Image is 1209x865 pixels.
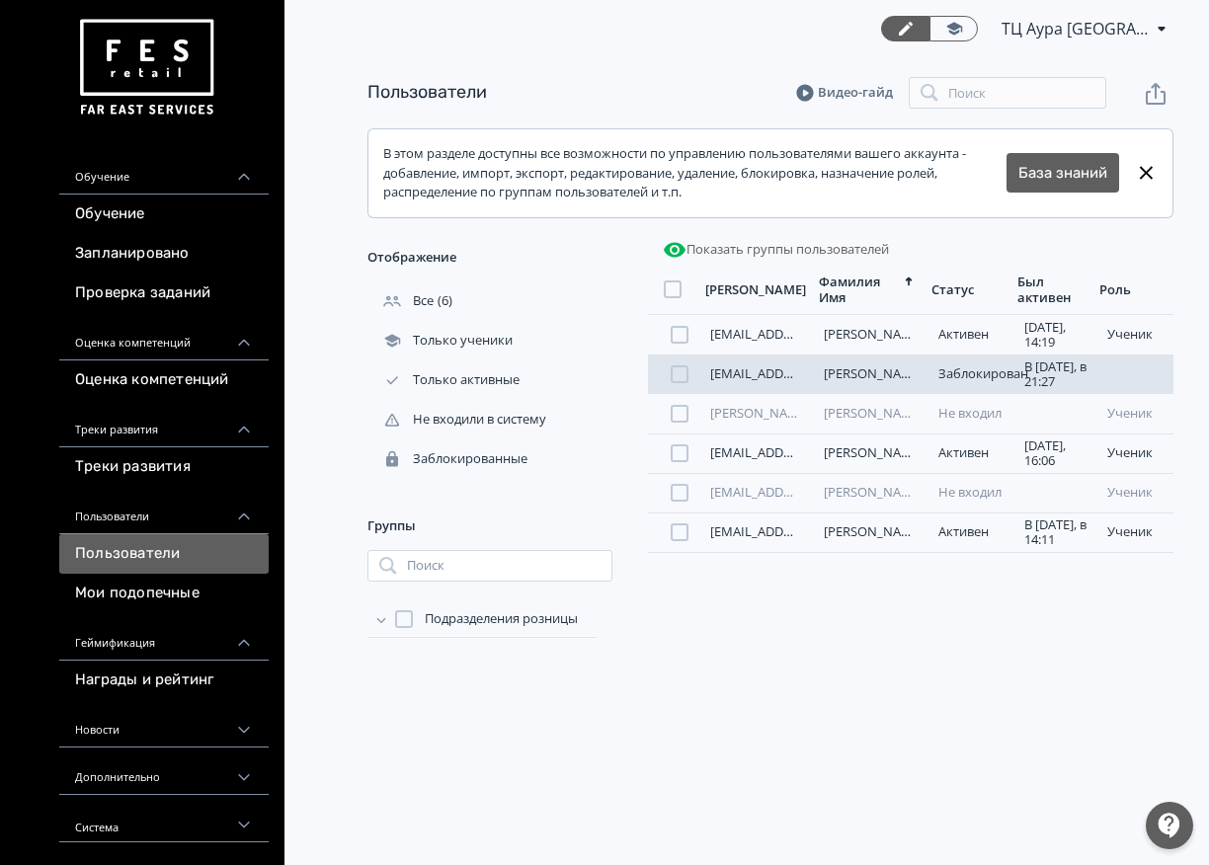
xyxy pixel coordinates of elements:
a: [PERSON_NAME] [824,483,924,501]
div: Геймификация [59,613,269,661]
div: ученик [1107,406,1166,422]
a: [EMAIL_ADDRESS][DOMAIN_NAME] [710,364,919,382]
div: Активен [938,327,1006,343]
div: Дополнительно [59,747,269,795]
div: Все [367,292,438,310]
span: Подразделения розницы [425,609,578,629]
div: Группы [367,503,612,550]
div: Отображение [367,234,612,281]
a: Видео-гайд [796,83,893,103]
div: Заблокирован [938,366,1006,382]
span: ТЦ Аура Ярославль CR 6512092 [1002,17,1150,40]
div: Треки развития [59,400,269,447]
div: Не входил [938,406,1006,422]
a: [EMAIL_ADDRESS][DOMAIN_NAME] [710,483,919,501]
div: Оценка компетенций [59,313,269,360]
div: В [DATE], в 14:11 [1024,517,1091,548]
button: Показать группы пользователей [659,234,893,266]
a: База знаний [1018,162,1107,185]
div: Пользователи [59,487,269,534]
button: База знаний [1007,153,1119,193]
a: Пользователи [367,81,487,103]
a: [PERSON_NAME] [824,443,924,461]
a: Пользователи [59,534,269,574]
div: ученик [1107,445,1166,461]
a: [PERSON_NAME] [824,364,924,382]
img: https://files.teachbase.ru/system/account/57463/logo/medium-936fc5084dd2c598f50a98b9cbe0469a.png [75,12,217,123]
div: Статус [931,281,974,298]
div: Только активные [367,371,524,389]
div: Заблокированные [367,450,531,468]
div: Система [59,795,269,842]
div: Не входили в систему [367,411,550,429]
a: [PERSON_NAME] [824,404,924,422]
a: Переключиться в режим ученика [929,16,978,41]
div: Только ученики [367,332,517,350]
div: Активен [938,445,1006,461]
div: [PERSON_NAME] [705,281,806,298]
div: ученик [1107,327,1166,343]
a: Запланировано [59,234,269,274]
div: Был активен [1017,274,1077,307]
div: (6) [367,281,612,321]
div: В [DATE], в 21:27 [1024,359,1091,390]
a: [EMAIL_ADDRESS][DOMAIN_NAME] [710,443,919,461]
a: [PERSON_NAME][EMAIL_ADDRESS][DOMAIN_NAME] [710,404,1018,422]
a: [EMAIL_ADDRESS][DOMAIN_NAME] [710,522,919,540]
a: Проверка заданий [59,274,269,313]
a: [EMAIL_ADDRESS][DOMAIN_NAME] [710,325,919,343]
div: ученик [1107,485,1166,501]
div: Обучение [59,147,269,195]
div: Активен [938,524,1006,540]
div: Роль [1099,281,1131,298]
a: Награды и рейтинг [59,661,269,700]
div: В этом разделе доступны все возможности по управлению пользователями вашего аккаунта - добавление... [383,144,1007,202]
div: ученик [1107,524,1166,540]
a: [PERSON_NAME] [824,325,924,343]
a: Оценка компетенций [59,360,269,400]
svg: Экспорт пользователей файлом [1144,82,1168,106]
a: Мои подопечные [59,574,269,613]
div: [DATE], 14:19 [1024,320,1091,351]
a: Обучение [59,195,269,234]
div: Не входил [938,485,1006,501]
div: [DATE], 16:06 [1024,438,1091,469]
div: Новости [59,700,269,747]
a: Треки развития [59,447,269,487]
a: [PERSON_NAME] [824,522,924,540]
div: Фамилия Имя [819,274,899,307]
